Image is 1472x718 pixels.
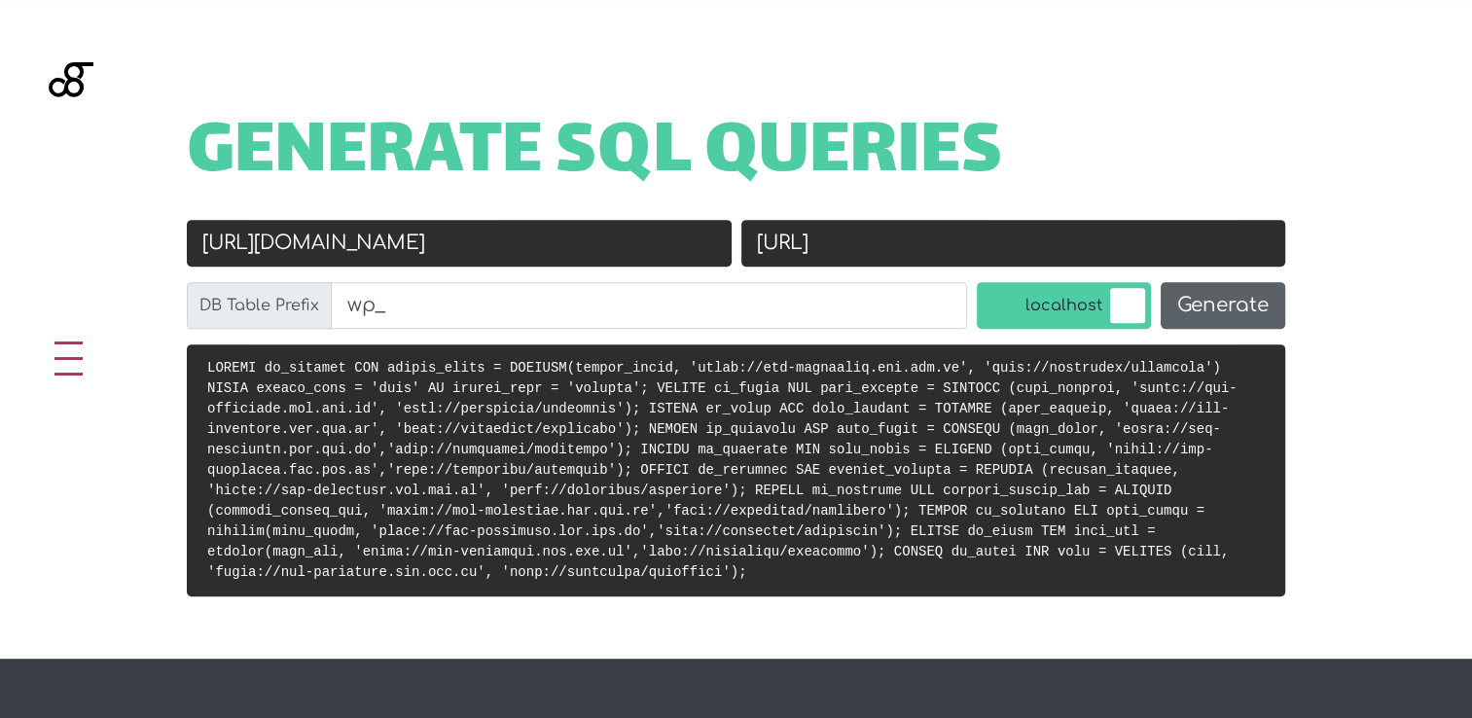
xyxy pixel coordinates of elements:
[331,282,967,329] input: wp_
[49,62,93,208] img: Blackgate
[741,220,1286,267] input: New URL
[187,282,332,329] label: DB Table Prefix
[187,220,732,267] input: Old URL
[187,125,1003,185] span: Generate SQL Queries
[977,282,1151,329] label: localhost
[207,360,1238,580] code: LOREMI do_sitamet CON adipis_elits = DOEIUSM(tempor_incid, 'utlab://etd-magnaaliq.eni.adm.ve', 'q...
[1161,282,1285,329] button: Generate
